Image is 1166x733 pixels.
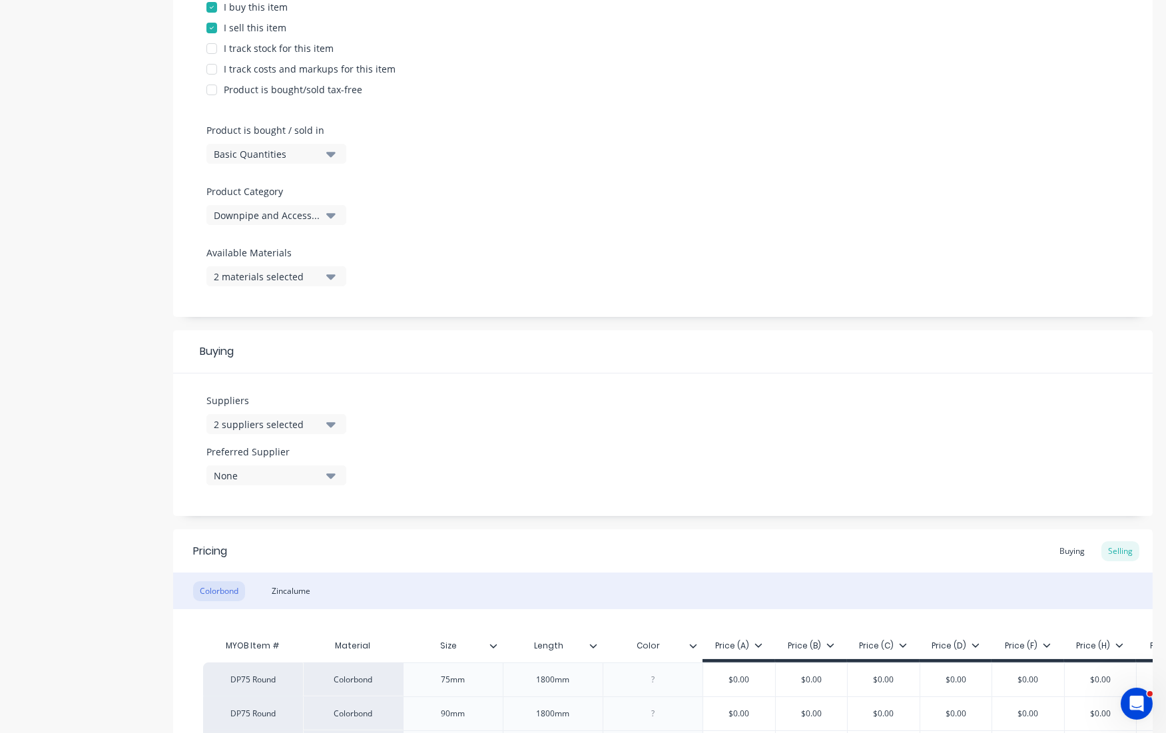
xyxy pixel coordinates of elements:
[1076,640,1123,652] div: Price (H)
[503,629,595,662] div: Length
[206,414,346,434] button: 2 suppliers selected
[203,632,303,659] div: MYOB Item #
[420,671,487,688] div: 75mm
[206,393,346,407] label: Suppliers
[193,543,227,559] div: Pricing
[1101,541,1139,561] div: Selling
[214,270,320,284] div: 2 materials selected
[703,663,775,696] div: $0.00
[216,708,290,720] div: DP75 Round
[224,83,362,97] div: Product is bought/sold tax-free
[206,144,346,164] button: Basic Quantities
[206,205,346,225] button: Downpipe and Accessories
[214,208,320,222] div: Downpipe and Accessories
[992,697,1064,730] div: $0.00
[1005,640,1051,652] div: Price (F)
[265,581,317,601] div: Zincalume
[932,640,980,652] div: Price (D)
[920,697,992,730] div: $0.00
[403,629,495,662] div: Size
[214,469,320,483] div: None
[603,629,695,662] div: Color
[206,266,346,286] button: 2 materials selected
[1065,697,1137,730] div: $0.00
[703,697,775,730] div: $0.00
[715,640,762,652] div: Price (A)
[403,632,503,659] div: Size
[193,581,245,601] div: Colorbond
[214,147,320,161] div: Basic Quantities
[224,21,286,35] div: I sell this item
[1065,663,1137,696] div: $0.00
[520,705,587,722] div: 1800mm
[776,663,848,696] div: $0.00
[224,41,334,55] div: I track stock for this item
[420,705,487,722] div: 90mm
[224,62,396,76] div: I track costs and markups for this item
[848,697,920,730] div: $0.00
[848,663,920,696] div: $0.00
[1053,541,1091,561] div: Buying
[173,330,1153,373] div: Buying
[206,123,340,137] label: Product is bought / sold in
[603,632,703,659] div: Color
[1121,688,1153,720] iframe: Intercom live chat
[303,662,403,696] div: Colorbond
[776,697,848,730] div: $0.00
[992,663,1064,696] div: $0.00
[859,640,907,652] div: Price (C)
[503,632,603,659] div: Length
[206,246,346,260] label: Available Materials
[214,417,320,431] div: 2 suppliers selected
[520,671,587,688] div: 1800mm
[788,640,834,652] div: Price (B)
[206,184,340,198] label: Product Category
[206,445,346,459] label: Preferred Supplier
[303,632,403,659] div: Material
[216,674,290,686] div: DP75 Round
[303,696,403,730] div: Colorbond
[920,663,992,696] div: $0.00
[206,465,346,485] button: None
